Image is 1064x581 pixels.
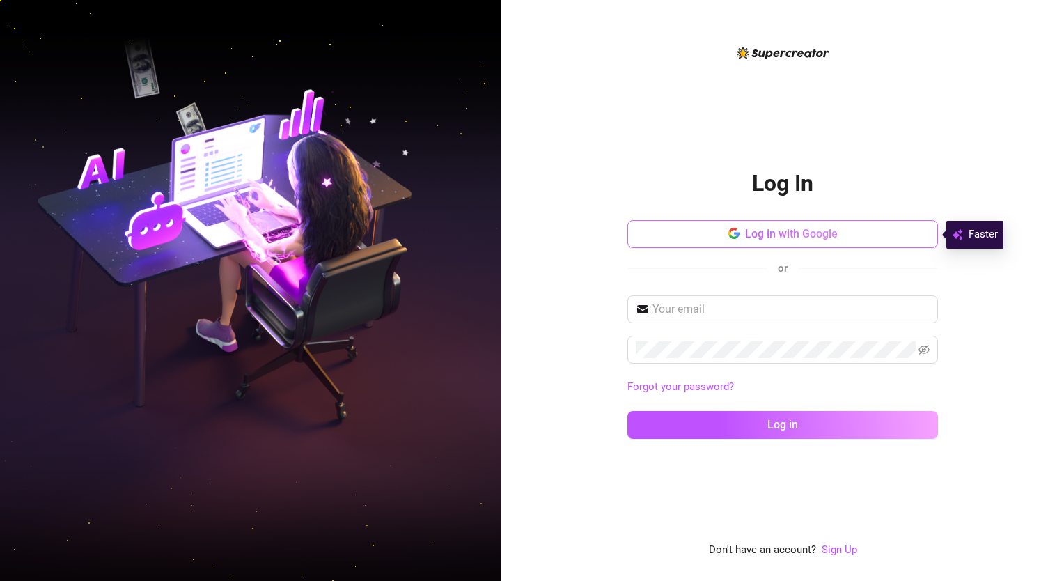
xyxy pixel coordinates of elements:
a: Forgot your password? [627,380,734,393]
img: svg%3e [952,226,963,243]
a: Forgot your password? [627,379,938,396]
button: Log in with Google [627,220,938,248]
span: eye-invisible [918,344,930,355]
span: Log in [767,418,798,431]
a: Sign Up [822,543,857,556]
a: Sign Up [822,542,857,559]
span: Log in with Google [745,227,838,240]
input: Your email [652,301,930,318]
span: Don't have an account? [709,542,816,559]
span: Faster [969,226,998,243]
h2: Log In [752,169,813,198]
button: Log in [627,411,938,439]
img: logo-BBDzfeDw.svg [737,47,829,59]
span: or [778,262,788,274]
